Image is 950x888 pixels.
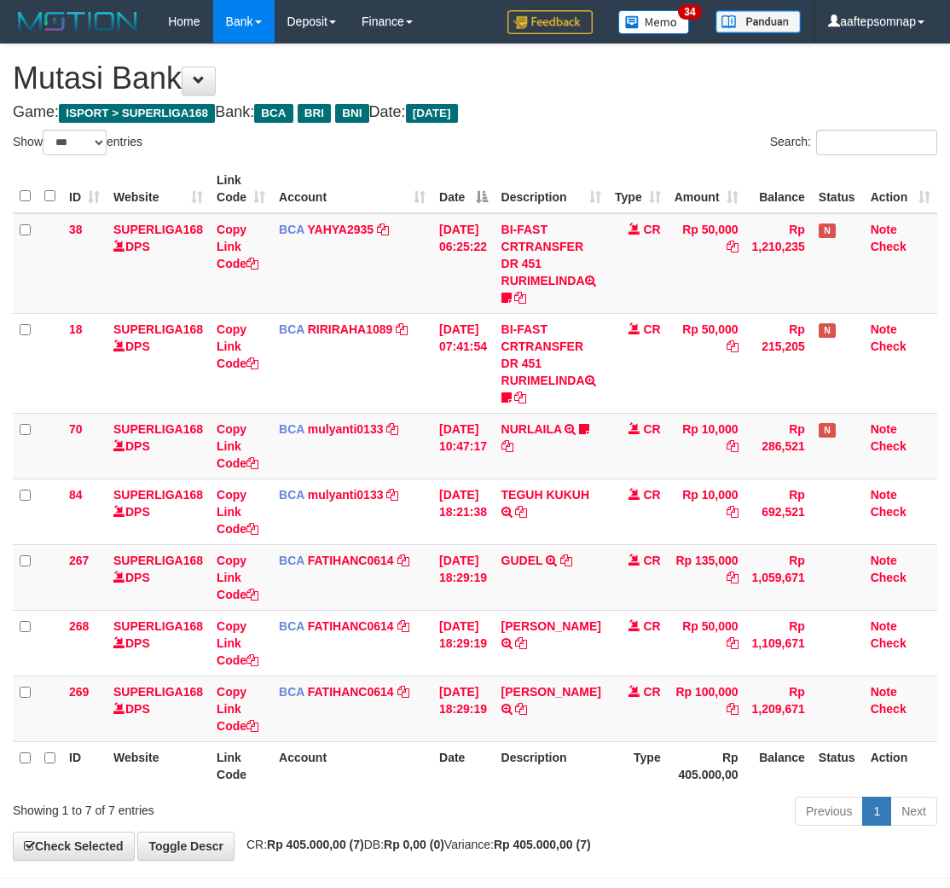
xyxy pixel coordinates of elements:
[871,636,907,650] a: Check
[217,488,258,536] a: Copy Link Code
[871,340,907,353] a: Check
[107,413,210,479] td: DPS
[643,488,660,502] span: CR
[501,488,589,502] a: TEGUH KUKUH
[113,619,203,633] a: SUPERLIGA168
[432,676,495,741] td: [DATE] 18:29:19
[217,619,258,667] a: Copy Link Code
[495,165,608,213] th: Description: activate to sort column ascending
[107,313,210,413] td: DPS
[13,104,937,121] h4: Game: Bank: Date:
[501,685,601,699] a: [PERSON_NAME]
[864,165,937,213] th: Action: activate to sort column ascending
[432,479,495,544] td: [DATE] 18:21:38
[745,413,812,479] td: Rp 286,521
[279,619,304,633] span: BCA
[107,544,210,610] td: DPS
[715,10,801,33] img: panduan.png
[871,685,897,699] a: Note
[279,223,304,236] span: BCA
[113,685,203,699] a: SUPERLIGA168
[678,4,701,20] span: 34
[107,165,210,213] th: Website: activate to sort column ascending
[643,223,660,236] span: CR
[238,838,591,851] span: CR: DB: Variance:
[396,322,408,336] a: Copy RIRIRAHA1089 to clipboard
[107,610,210,676] td: DPS
[210,165,272,213] th: Link Code: activate to sort column ascending
[515,636,527,650] a: Copy RIKI TARAB to clipboard
[501,619,601,633] a: [PERSON_NAME]
[335,104,368,123] span: BNI
[69,322,83,336] span: 18
[113,322,203,336] a: SUPERLIGA168
[113,422,203,436] a: SUPERLIGA168
[618,10,690,34] img: Button%20Memo.svg
[254,104,293,123] span: BCA
[871,571,907,584] a: Check
[432,610,495,676] td: [DATE] 18:29:19
[386,488,398,502] a: Copy mulyanti0133 to clipboard
[107,741,210,790] th: Website
[308,223,374,236] a: YAHYA2935
[217,322,258,370] a: Copy Link Code
[308,685,394,699] a: FATIHANC0614
[515,505,527,519] a: Copy TEGUH KUKUH to clipboard
[871,439,907,453] a: Check
[107,479,210,544] td: DPS
[501,554,543,567] a: GUDEL
[308,422,384,436] a: mulyanti0133
[507,10,593,34] img: Feedback.jpg
[494,838,591,851] strong: Rp 405.000,00 (7)
[217,422,258,470] a: Copy Link Code
[745,676,812,741] td: Rp 1,209,671
[279,488,304,502] span: BCA
[432,313,495,413] td: [DATE] 07:41:54
[745,741,812,790] th: Balance
[727,240,739,253] a: Copy Rp 50,000 to clipboard
[298,104,331,123] span: BRI
[643,554,660,567] span: CR
[217,685,258,733] a: Copy Link Code
[279,554,304,567] span: BCA
[745,610,812,676] td: Rp 1,109,671
[608,741,668,790] th: Type
[13,9,142,34] img: MOTION_logo.png
[862,797,891,826] a: 1
[727,702,739,716] a: Copy Rp 100,000 to clipboard
[501,422,562,436] a: NURLAILA
[377,223,389,236] a: Copy YAHYA2935 to clipboard
[62,741,107,790] th: ID
[62,165,107,213] th: ID: activate to sort column ascending
[69,685,89,699] span: 269
[668,413,745,479] td: Rp 10,000
[819,423,836,438] span: Has Note
[279,322,304,336] span: BCA
[432,213,495,314] td: [DATE] 06:25:22
[308,322,393,336] a: RIRIRAHA1089
[745,544,812,610] td: Rp 1,059,671
[113,554,203,567] a: SUPERLIGA168
[816,130,937,155] input: Search:
[308,619,394,633] a: FATIHANC0614
[69,554,89,567] span: 267
[69,223,83,236] span: 38
[397,619,409,633] a: Copy FATIHANC0614 to clipboard
[871,554,897,567] a: Note
[668,741,745,790] th: Rp 405.000,00
[137,832,235,861] a: Toggle Descr
[871,702,907,716] a: Check
[515,702,527,716] a: Copy BAMBANG HERIYANTO to clipboard
[495,741,608,790] th: Description
[69,488,83,502] span: 84
[267,838,364,851] strong: Rp 405.000,00 (7)
[495,313,608,413] td: BI-FAST CRTRANSFER DR 451 RURIMELINDA
[69,619,89,633] span: 268
[668,610,745,676] td: Rp 50,000
[668,479,745,544] td: Rp 10,000
[514,391,526,404] a: Copy BI-FAST CRTRANSFER DR 451 RURIMELINDA to clipboard
[384,838,444,851] strong: Rp 0,00 (0)
[432,741,495,790] th: Date
[643,422,660,436] span: CR
[308,554,394,567] a: FATIHANC0614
